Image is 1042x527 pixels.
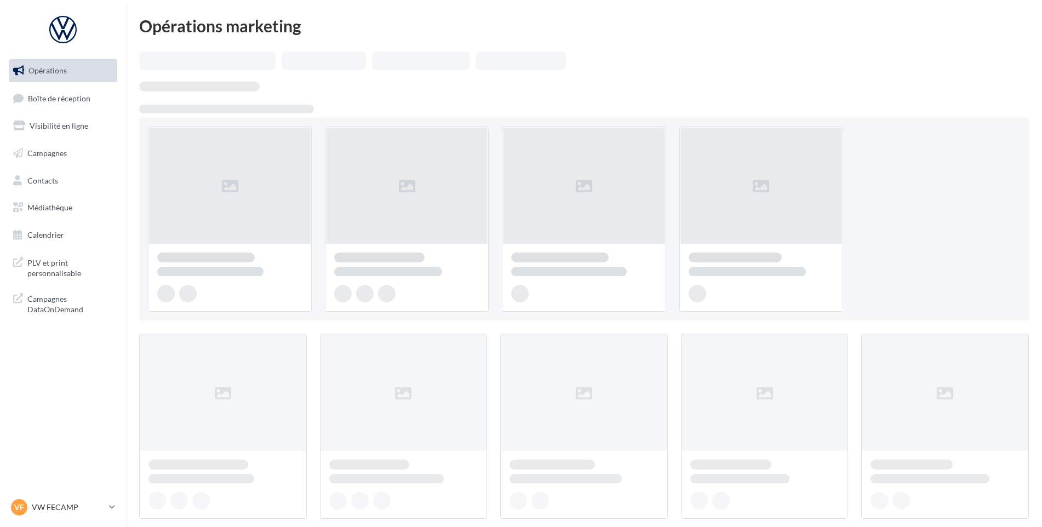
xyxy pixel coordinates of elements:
[9,497,117,518] a: VF VW FECAMP
[14,502,24,513] span: VF
[7,251,119,283] a: PLV et print personnalisable
[7,287,119,319] a: Campagnes DataOnDemand
[30,121,88,130] span: Visibilité en ligne
[7,196,119,219] a: Médiathèque
[7,224,119,247] a: Calendrier
[7,87,119,110] a: Boîte de réception
[139,18,1029,34] div: Opérations marketing
[7,142,119,165] a: Campagnes
[7,114,119,138] a: Visibilité en ligne
[27,175,58,185] span: Contacts
[27,148,67,158] span: Campagnes
[32,502,105,513] p: VW FECAMP
[27,255,113,279] span: PLV et print personnalisable
[27,203,72,212] span: Médiathèque
[7,169,119,192] a: Contacts
[28,93,90,102] span: Boîte de réception
[27,291,113,315] span: Campagnes DataOnDemand
[28,66,67,75] span: Opérations
[27,230,64,239] span: Calendrier
[7,59,119,82] a: Opérations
